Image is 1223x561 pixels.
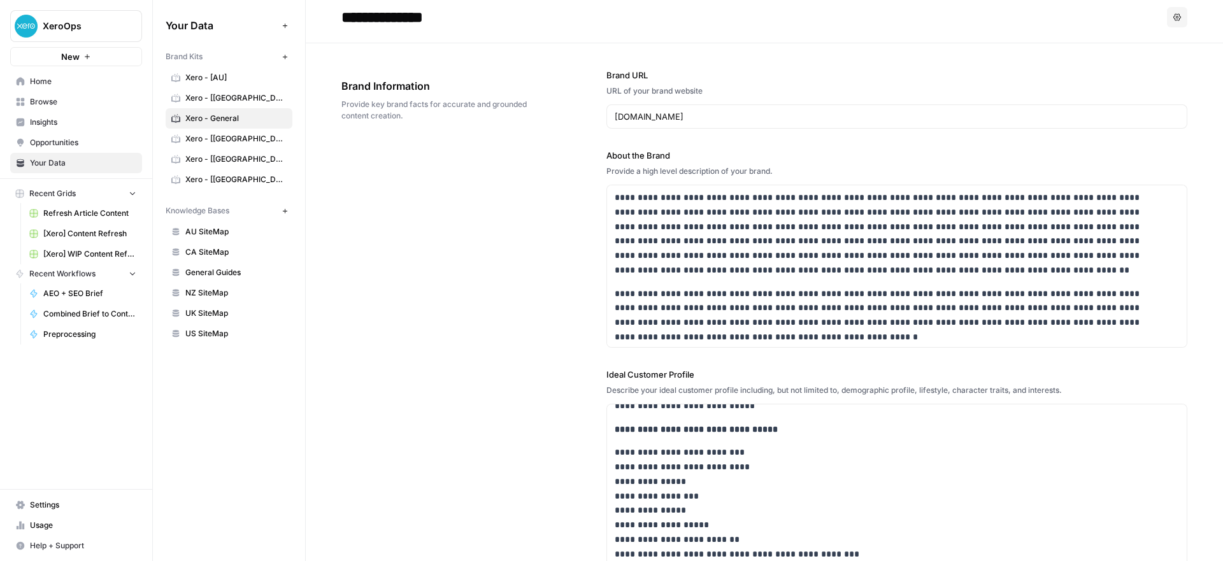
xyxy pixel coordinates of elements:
a: Combined Brief to Content [24,304,142,324]
span: AEO + SEO Brief [43,288,136,299]
a: Browse [10,92,142,112]
span: Brand Information [341,78,535,94]
span: General Guides [185,267,287,278]
button: Recent Grids [10,184,142,203]
span: [Xero] Content Refresh [43,228,136,239]
span: Browse [30,96,136,108]
span: Provide key brand facts for accurate and grounded content creation. [341,99,535,122]
label: About the Brand [606,149,1187,162]
span: NZ SiteMap [185,287,287,299]
span: US SiteMap [185,328,287,339]
div: Provide a high level description of your brand. [606,166,1187,177]
a: Settings [10,495,142,515]
a: Opportunities [10,132,142,153]
div: Describe your ideal customer profile including, but not limited to, demographic profile, lifestyl... [606,385,1187,396]
span: Xero - [[GEOGRAPHIC_DATA]] [185,133,287,145]
span: AU SiteMap [185,226,287,238]
span: Preprocessing [43,329,136,340]
a: AU SiteMap [166,222,292,242]
a: [Xero] WIP Content Refresh [24,244,142,264]
span: Combined Brief to Content [43,308,136,320]
a: US SiteMap [166,323,292,344]
span: Your Data [30,157,136,169]
span: Xero - [[GEOGRAPHIC_DATA]] [185,92,287,104]
a: Refresh Article Content [24,203,142,224]
span: New [61,50,80,63]
span: Xero - [[GEOGRAPHIC_DATA]] [185,174,287,185]
span: Xero - [[GEOGRAPHIC_DATA]] [185,153,287,165]
span: XeroOps [43,20,120,32]
button: Help + Support [10,536,142,556]
a: NZ SiteMap [166,283,292,303]
img: XeroOps Logo [15,15,38,38]
span: Knowledge Bases [166,205,229,217]
span: Refresh Article Content [43,208,136,219]
span: Xero - [AU] [185,72,287,83]
span: Home [30,76,136,87]
span: Xero - General [185,113,287,124]
span: Brand Kits [166,51,203,62]
span: Settings [30,499,136,511]
a: [Xero] Content Refresh [24,224,142,244]
a: Insights [10,112,142,132]
span: Opportunities [30,137,136,148]
a: Preprocessing [24,324,142,344]
a: Xero - [[GEOGRAPHIC_DATA]] [166,169,292,190]
a: Xero - General [166,108,292,129]
div: URL of your brand website [606,85,1187,97]
span: Your Data [166,18,277,33]
span: Usage [30,520,136,531]
span: [Xero] WIP Content Refresh [43,248,136,260]
span: UK SiteMap [185,308,287,319]
a: UK SiteMap [166,303,292,323]
button: New [10,47,142,66]
a: Xero - [[GEOGRAPHIC_DATA]] [166,149,292,169]
span: CA SiteMap [185,246,287,258]
a: Usage [10,515,142,536]
label: Ideal Customer Profile [606,368,1187,381]
a: CA SiteMap [166,242,292,262]
button: Workspace: XeroOps [10,10,142,42]
span: Recent Grids [29,188,76,199]
span: Help + Support [30,540,136,551]
a: Xero - [[GEOGRAPHIC_DATA]] [166,129,292,149]
a: Xero - [AU] [166,67,292,88]
span: Recent Workflows [29,268,96,280]
span: Insights [30,117,136,128]
label: Brand URL [606,69,1187,82]
a: General Guides [166,262,292,283]
a: AEO + SEO Brief [24,283,142,304]
input: www.sundaysoccer.com [615,110,1179,123]
a: Your Data [10,153,142,173]
button: Recent Workflows [10,264,142,283]
a: Xero - [[GEOGRAPHIC_DATA]] [166,88,292,108]
a: Home [10,71,142,92]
